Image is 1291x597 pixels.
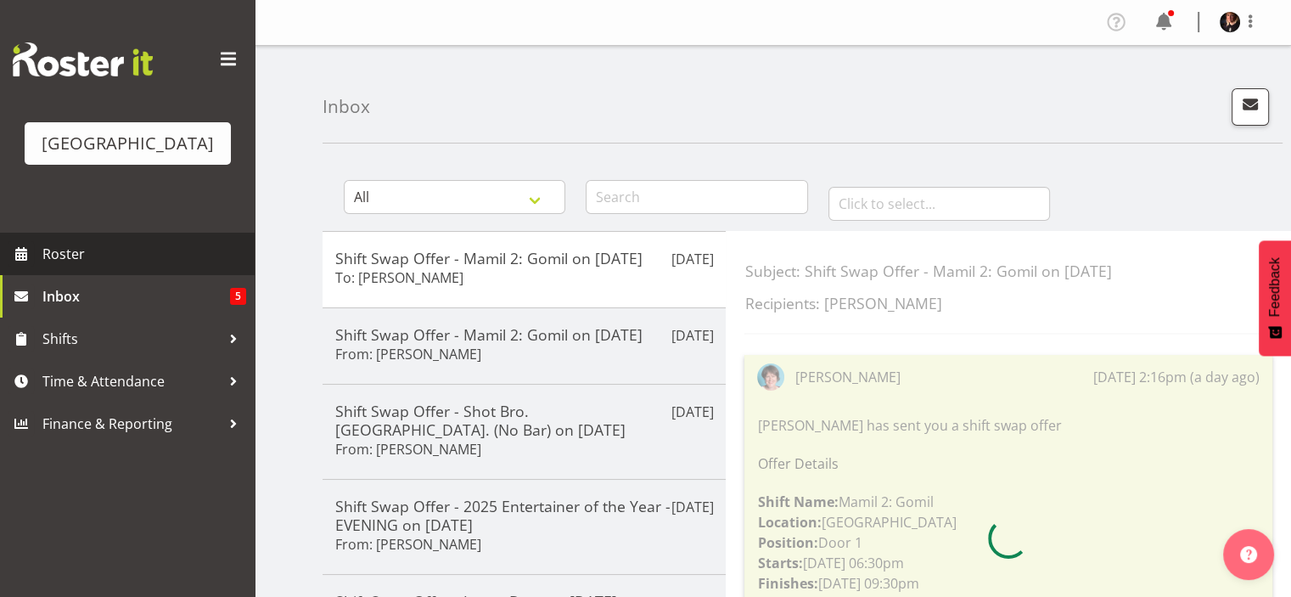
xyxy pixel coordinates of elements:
h6: To: [PERSON_NAME] [335,269,463,286]
p: [DATE] [671,325,713,346]
p: [DATE] [671,249,713,269]
span: Time & Attendance [42,369,221,394]
h4: Inbox [323,97,370,116]
h6: From: [PERSON_NAME] [335,441,481,458]
input: Click to select... [828,187,1050,221]
span: 5 [230,288,246,305]
p: [DATE] [671,497,713,517]
h6: From: [PERSON_NAME] [335,346,481,363]
h5: Shift Swap Offer - Mamil 2: Gomil on [DATE] [335,249,713,268]
span: Finance & Reporting [42,411,221,436]
span: Feedback [1267,257,1283,317]
h6: From: [PERSON_NAME] [335,536,481,553]
div: [GEOGRAPHIC_DATA] [42,131,214,156]
input: Search [586,180,807,214]
p: [DATE] [671,402,713,422]
h5: Shift Swap Offer - 2025 Entertainer of the Year - EVENING on [DATE] [335,497,713,534]
img: help-xxl-2.png [1240,546,1257,563]
span: Roster [42,241,246,267]
img: michelle-englehardt77a61dd232cbae36c93d4705c8cf7ee3.png [1220,12,1240,32]
h5: Shift Swap Offer - Shot Bro. [GEOGRAPHIC_DATA]. (No Bar) on [DATE] [335,402,713,439]
span: Shifts [42,326,221,352]
button: Feedback - Show survey [1259,240,1291,356]
h5: Shift Swap Offer - Mamil 2: Gomil on [DATE] [335,325,713,344]
img: Rosterit website logo [13,42,153,76]
span: Inbox [42,284,230,309]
